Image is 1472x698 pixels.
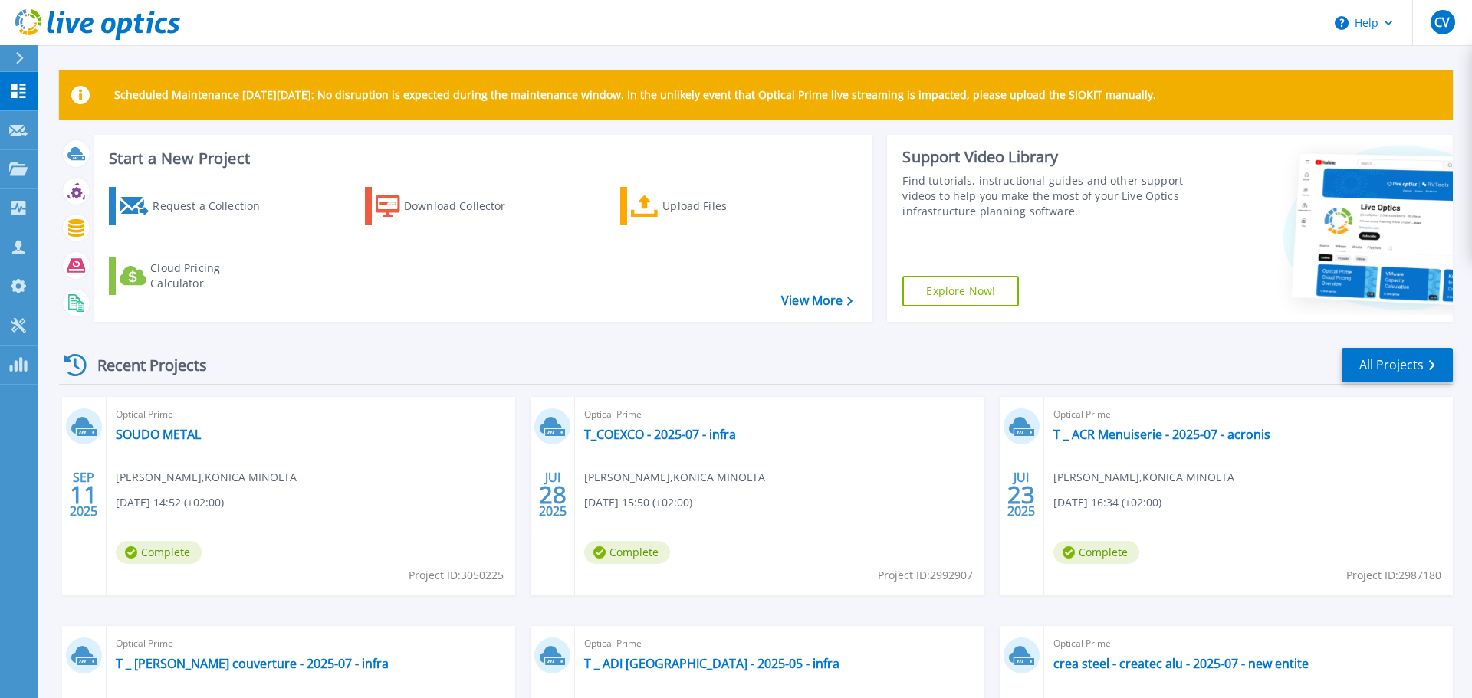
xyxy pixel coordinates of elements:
span: [PERSON_NAME] , KONICA MINOLTA [584,469,765,486]
span: Optical Prime [584,406,974,423]
span: Project ID: 2987180 [1346,567,1441,584]
a: SOUDO METAL [116,427,201,442]
a: T _ [PERSON_NAME] couverture - 2025-07 - infra [116,656,389,671]
span: Optical Prime [584,635,974,652]
div: Support Video Library [902,147,1191,167]
a: T_COEXCO - 2025-07 - infra [584,427,736,442]
span: Project ID: 2992907 [878,567,973,584]
span: Optical Prime [1053,635,1444,652]
span: 11 [70,488,97,501]
div: SEP 2025 [69,467,98,523]
span: [DATE] 14:52 (+02:00) [116,494,224,511]
span: Optical Prime [116,406,506,423]
span: [DATE] 15:50 (+02:00) [584,494,692,511]
a: T _ ACR Menuiserie - 2025-07 - acronis [1053,427,1270,442]
span: 28 [539,488,567,501]
p: Scheduled Maintenance [DATE][DATE]: No disruption is expected during the maintenance window. In t... [114,89,1156,101]
span: 23 [1007,488,1035,501]
span: CV [1434,16,1450,28]
div: JUI 2025 [538,467,567,523]
span: [PERSON_NAME] , KONICA MINOLTA [116,469,297,486]
a: All Projects [1342,348,1453,382]
a: crea steel - createc alu - 2025-07 - new entite [1053,656,1309,671]
h3: Start a New Project [109,150,853,167]
div: Recent Projects [59,346,228,384]
a: Cloud Pricing Calculator [109,257,280,295]
a: View More [781,293,853,308]
a: Request a Collection [109,187,280,225]
span: Optical Prime [1053,406,1444,423]
div: Upload Files [662,191,785,221]
span: Complete [116,541,202,564]
span: Complete [1053,541,1139,564]
div: Cloud Pricing Calculator [150,261,273,291]
div: JUI 2025 [1007,467,1036,523]
span: [PERSON_NAME] , KONICA MINOLTA [1053,469,1234,486]
a: Download Collector [365,187,536,225]
span: Optical Prime [116,635,506,652]
div: Find tutorials, instructional guides and other support videos to help you make the most of your L... [902,173,1191,219]
span: [DATE] 16:34 (+02:00) [1053,494,1161,511]
div: Download Collector [404,191,527,221]
a: T _ ADI [GEOGRAPHIC_DATA] - 2025-05 - infra [584,656,839,671]
span: Project ID: 3050225 [409,567,504,584]
span: Complete [584,541,670,564]
div: Request a Collection [153,191,275,221]
a: Explore Now! [902,276,1019,306]
a: Upload Files [620,187,791,225]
